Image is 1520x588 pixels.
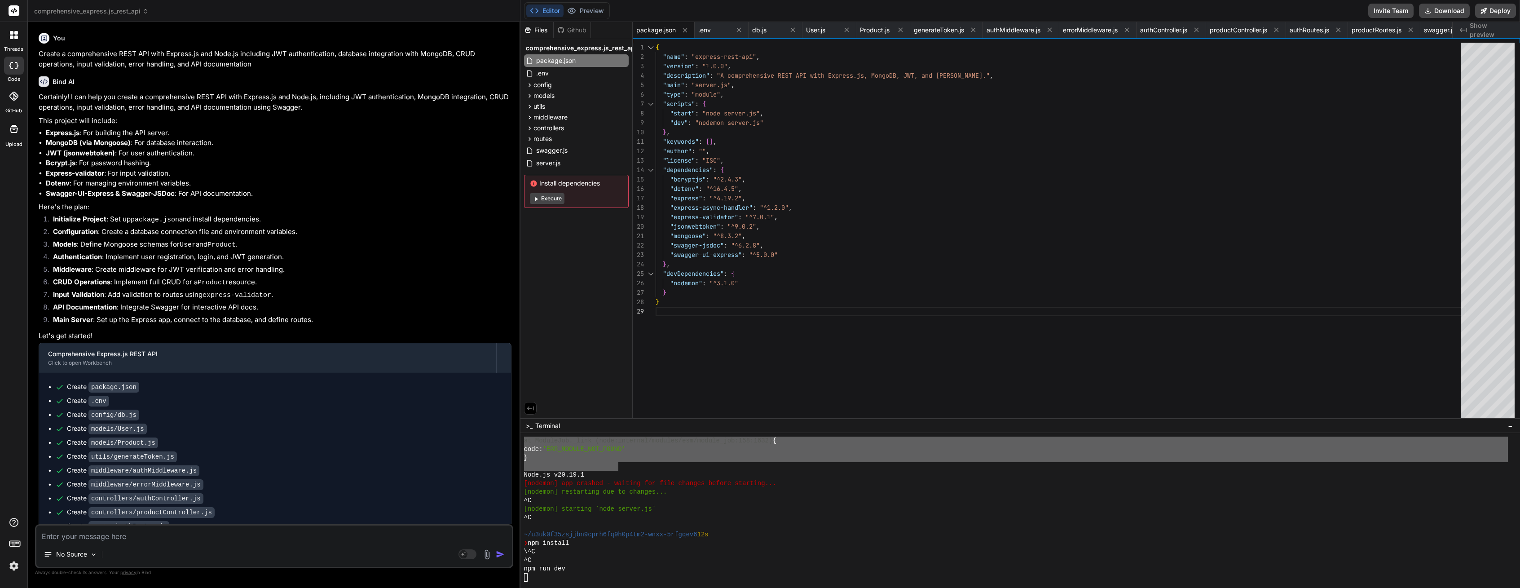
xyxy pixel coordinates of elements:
[524,531,697,539] span: ~/u3uk0f35zsjjbn9cprh6fq9h0p4tm2-wnxx-5rfgqev6
[524,505,656,513] span: [nodemon] starting `node server.js`
[533,134,552,143] span: routes
[987,26,1040,35] span: authMiddleware.js
[633,52,644,62] div: 2
[670,109,695,117] span: "start"
[88,521,169,532] code: routes/authRoutes.js
[806,26,825,35] span: User.js
[702,156,720,164] span: "ISC"
[670,241,724,249] span: "swagger-jsdoc"
[46,149,115,157] strong: JWT (jsonwebtoken)
[53,77,75,86] h6: Bind AI
[727,222,756,230] span: "^9.0.2"
[645,165,656,175] div: Click to collapse the range.
[46,179,70,187] strong: Dotenv
[749,251,778,259] span: "^5.0.0"
[633,203,644,212] div: 18
[524,548,535,556] span: \^C
[713,166,717,174] span: :
[663,128,666,136] span: }
[702,100,706,108] span: {
[633,222,644,231] div: 20
[6,558,22,574] img: settings
[207,241,236,249] code: Product
[760,203,789,212] span: "^1.2.0"
[53,265,92,274] strong: Middleware
[67,382,139,392] div: Create
[535,68,550,79] span: .env
[530,179,623,188] span: Install dependencies
[39,331,511,341] p: Let's get started!
[520,26,553,35] div: Files
[663,62,695,70] span: "version"
[198,279,226,287] code: Product
[633,90,644,99] div: 6
[720,156,724,164] span: ,
[633,297,644,307] div: 28
[46,128,79,137] strong: Express.js
[533,102,545,111] span: utils
[636,26,676,35] span: package.json
[4,45,23,53] label: threads
[720,166,724,174] span: {
[670,213,738,221] span: "express-validator"
[633,71,644,80] div: 4
[46,315,511,327] li: : Set up the Express app, connect to the database, and define routes.
[709,194,742,202] span: "^4.19.2"
[663,137,699,146] span: "keywords"
[53,215,106,223] strong: Initialize Project
[731,270,735,278] span: {
[692,81,731,89] span: "server.js"
[67,494,203,503] div: Create
[46,158,511,168] li: : For password hashing.
[120,570,137,575] span: privacy
[1508,421,1513,430] span: −
[53,303,117,311] strong: API Documentation
[633,269,644,279] div: 25
[67,480,203,489] div: Create
[53,315,93,324] strong: Main Server
[990,71,993,80] span: ,
[670,232,706,240] span: "mongoose"
[724,241,727,249] span: :
[702,109,760,117] span: "node server.js"
[88,451,177,462] code: utils/generateToken.js
[67,396,109,406] div: Create
[554,26,590,35] div: Github
[533,124,564,133] span: controllers
[692,53,756,61] span: "express-rest-api"
[5,107,22,115] label: GitHub
[39,116,511,126] p: This project will include:
[663,288,666,296] span: }
[663,166,713,174] span: "dependencies"
[914,26,964,35] span: generateToken.js
[46,138,511,148] li: : For database interaction.
[742,194,745,202] span: ,
[702,194,706,202] span: :
[46,168,511,179] li: : For input validation.
[692,147,695,155] span: :
[528,539,569,548] span: npm install
[731,241,760,249] span: "^6.2.8"
[46,169,104,177] strong: Express-validator
[1290,26,1329,35] span: authRoutes.js
[633,146,644,156] div: 12
[46,178,511,189] li: : For managing environment variables.
[666,128,670,136] span: ,
[633,212,644,222] div: 19
[670,279,702,287] span: "nodemon"
[46,214,511,227] li: : Set up and install dependencies.
[88,479,203,490] code: middleware/errorMiddleware.js
[1210,26,1267,35] span: productController.js
[742,175,745,183] span: ,
[695,119,763,127] span: "nodemon server.js"
[35,568,513,577] p: Always double-check its answers. Your in Bind
[738,185,742,193] span: ,
[8,75,20,83] label: code
[633,43,644,52] div: 1
[709,279,738,287] span: "^3.1.0"
[663,147,692,155] span: "author"
[684,90,688,98] span: :
[131,216,179,224] code: package.json
[742,251,745,259] span: :
[67,438,158,447] div: Create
